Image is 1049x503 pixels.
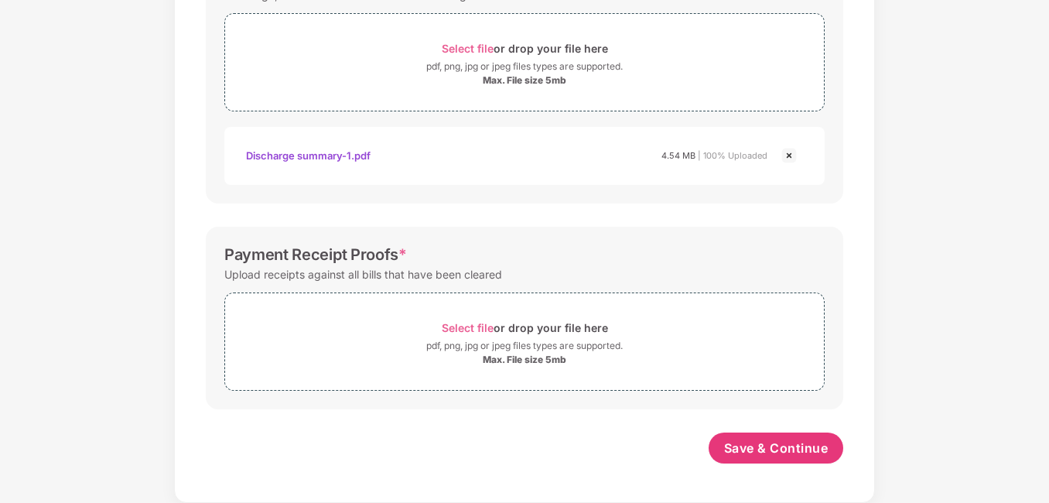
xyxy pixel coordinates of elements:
[426,59,623,74] div: pdf, png, jpg or jpeg files types are supported.
[225,26,824,99] span: Select fileor drop your file herepdf, png, jpg or jpeg files types are supported.Max. File size 5mb
[224,245,407,264] div: Payment Receipt Proofs
[246,142,371,169] div: Discharge summary-1.pdf
[442,317,608,338] div: or drop your file here
[225,305,824,378] span: Select fileor drop your file herepdf, png, jpg or jpeg files types are supported.Max. File size 5mb
[426,338,623,354] div: pdf, png, jpg or jpeg files types are supported.
[780,146,798,165] img: svg+xml;base64,PHN2ZyBpZD0iQ3Jvc3MtMjR4MjQiIHhtbG5zPSJodHRwOi8vd3d3LnczLm9yZy8yMDAwL3N2ZyIgd2lkdG...
[483,354,566,366] div: Max. File size 5mb
[724,440,829,457] span: Save & Continue
[442,38,608,59] div: or drop your file here
[661,150,695,161] span: 4.54 MB
[442,321,494,334] span: Select file
[442,42,494,55] span: Select file
[483,74,566,87] div: Max. File size 5mb
[698,150,767,161] span: | 100% Uploaded
[224,264,502,285] div: Upload receipts against all bills that have been cleared
[709,433,844,464] button: Save & Continue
